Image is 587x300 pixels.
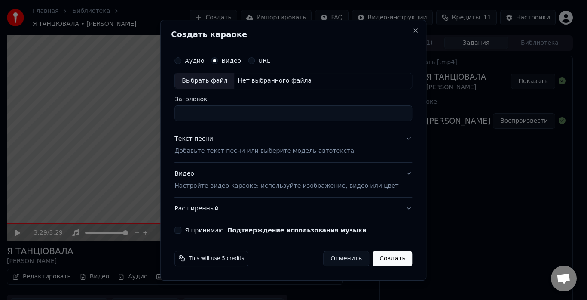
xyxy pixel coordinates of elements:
[258,58,270,64] label: URL
[174,147,354,155] p: Добавьте текст песни или выберите модель автотекста
[234,77,315,85] div: Нет выбранного файла
[174,170,398,190] div: Видео
[174,163,412,197] button: ВидеоНастройте видео караоке: используйте изображение, видео или цвет
[174,135,213,143] div: Текст песни
[189,255,244,262] span: This will use 5 credits
[221,58,241,64] label: Видео
[323,251,369,266] button: Отменить
[373,251,412,266] button: Создать
[174,197,412,220] button: Расширенный
[174,181,398,190] p: Настройте видео караоке: используйте изображение, видео или цвет
[185,58,204,64] label: Аудио
[174,96,412,102] label: Заголовок
[227,227,367,233] button: Я принимаю
[171,31,416,38] h2: Создать караоке
[175,73,234,89] div: Выбрать файл
[174,128,412,162] button: Текст песниДобавьте текст песни или выберите модель автотекста
[185,227,367,233] label: Я принимаю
